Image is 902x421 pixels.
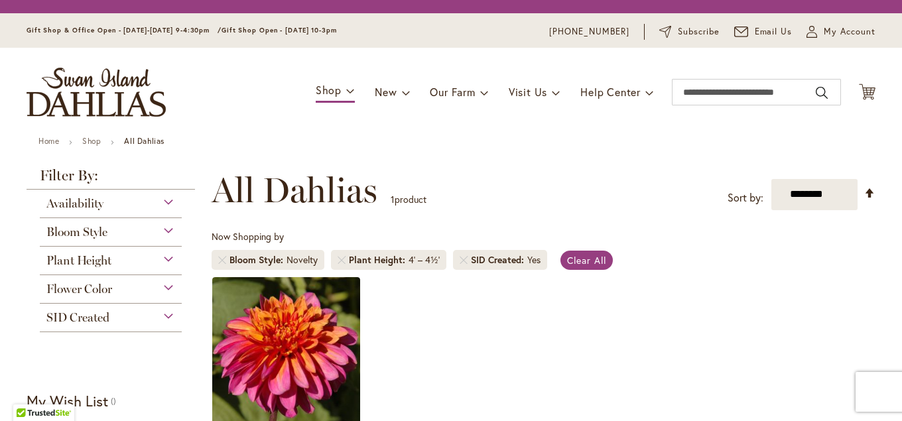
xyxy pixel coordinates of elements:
[755,25,793,38] span: Email Us
[10,374,47,411] iframe: Launch Accessibility Center
[806,25,875,38] button: My Account
[27,391,108,410] strong: My Wish List
[509,85,547,99] span: Visit Us
[560,251,613,270] a: Clear All
[287,253,318,267] div: Novelty
[46,282,112,296] span: Flower Color
[349,253,409,267] span: Plant Height
[46,225,107,239] span: Bloom Style
[46,253,111,268] span: Plant Height
[471,253,527,267] span: SID Created
[391,189,426,210] p: product
[580,85,641,99] span: Help Center
[375,85,397,99] span: New
[212,170,377,210] span: All Dahlias
[409,253,440,267] div: 4' – 4½'
[27,68,166,117] a: store logo
[460,256,468,264] a: Remove SID Created Yes
[82,136,101,146] a: Shop
[46,310,109,325] span: SID Created
[218,256,226,264] a: Remove Bloom Style Novelty
[728,186,763,210] label: Sort by:
[27,168,195,190] strong: Filter By:
[567,254,606,267] span: Clear All
[46,196,103,211] span: Availability
[229,253,287,267] span: Bloom Style
[316,83,342,97] span: Shop
[27,26,222,34] span: Gift Shop & Office Open - [DATE]-[DATE] 9-4:30pm /
[816,82,828,103] button: Search
[430,85,475,99] span: Our Farm
[212,230,284,243] span: Now Shopping by
[222,26,337,34] span: Gift Shop Open - [DATE] 10-3pm
[391,193,395,206] span: 1
[549,25,629,38] a: [PHONE_NUMBER]
[678,25,720,38] span: Subscribe
[124,136,164,146] strong: All Dahlias
[338,256,346,264] a: Remove Plant Height 4' – 4½'
[824,25,875,38] span: My Account
[734,25,793,38] a: Email Us
[659,25,720,38] a: Subscribe
[38,136,59,146] a: Home
[527,253,541,267] div: Yes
